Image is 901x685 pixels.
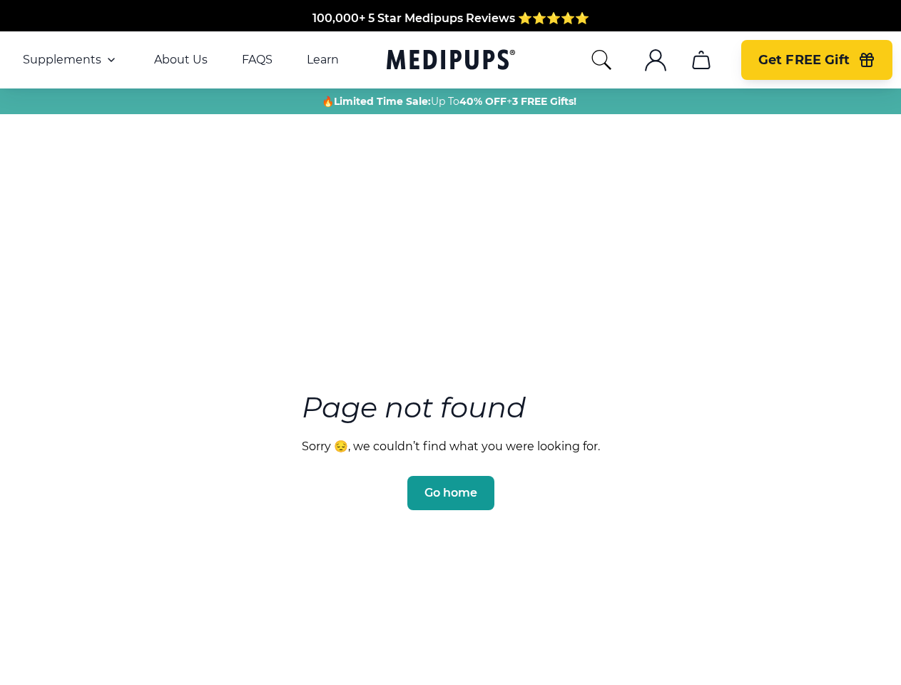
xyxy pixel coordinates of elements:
[307,53,339,67] a: Learn
[387,46,515,76] a: Medipups
[312,1,589,14] span: 100,000+ 5 Star Medipups Reviews ⭐️⭐️⭐️⭐️⭐️
[322,94,576,108] span: 🔥 Up To +
[684,43,718,77] button: cart
[758,52,850,68] span: Get FREE Gift
[23,53,101,67] span: Supplements
[407,476,494,510] button: Go home
[590,49,613,71] button: search
[23,51,120,68] button: Supplements
[741,40,892,80] button: Get FREE Gift
[154,53,208,67] a: About Us
[302,440,600,453] p: Sorry 😔, we couldn’t find what you were looking for.
[302,387,600,428] h3: Page not found
[242,53,273,67] a: FAQS
[213,18,688,31] span: Made In The [GEOGRAPHIC_DATA] from domestic & globally sourced ingredients
[638,43,673,77] button: account
[424,486,477,500] span: Go home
